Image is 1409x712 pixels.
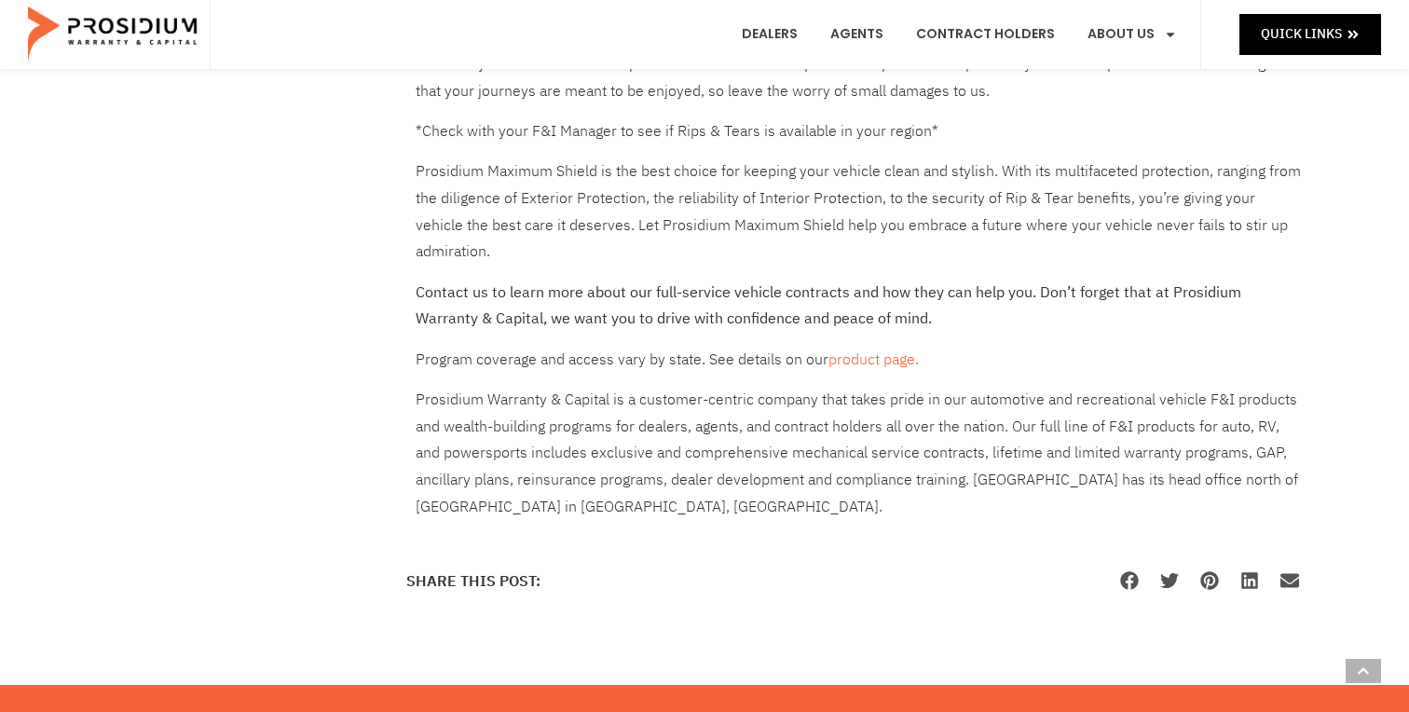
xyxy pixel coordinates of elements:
[406,574,540,589] h4: Share this Post:
[416,281,1241,331] strong: Contact us to learn more about our full-service vehicle contracts and how they can help you. Don’...
[416,387,1301,521] p: Prosidium Warranty & Capital is a customer-centric company that takes pride in our automotive and...
[1261,22,1342,46] span: Quick Links
[1110,562,1150,599] div: Share on facebook
[416,158,1301,266] p: Prosidium Maximum Shield is the best choice for keeping your vehicle clean and stylish. With its ...
[828,349,919,371] a: product page.
[1190,562,1230,599] div: Share on pinterest
[1150,562,1190,599] div: Share on twitter
[1230,562,1270,599] div: Share on linkedin
[416,347,1301,374] p: Program coverage and access vary by state. See details on our
[1270,562,1310,599] div: Share on email
[416,118,1301,145] p: *Check with your F&I Manager to see if Rips & Tears is available in your region*
[1239,14,1381,54] a: Quick Links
